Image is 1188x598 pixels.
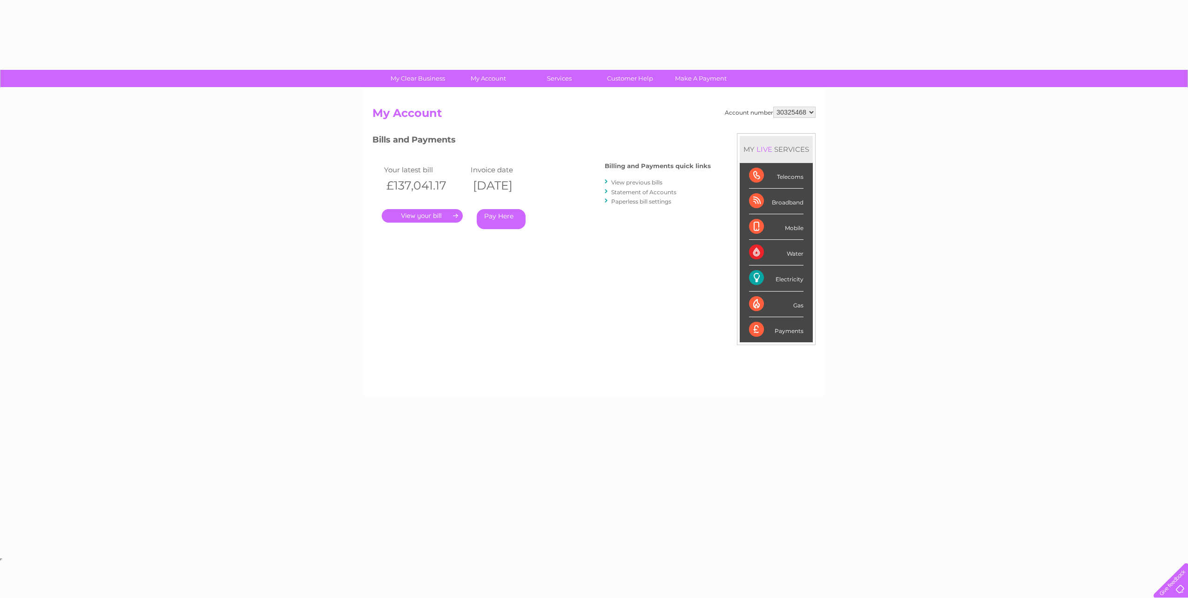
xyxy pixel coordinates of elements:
div: Broadband [749,189,803,214]
div: Gas [749,292,803,317]
a: Paperless bill settings [611,198,671,205]
div: Water [749,240,803,265]
div: Account number [725,107,816,118]
a: My Clear Business [379,70,456,87]
div: Electricity [749,265,803,291]
div: MY SERVICES [740,136,813,163]
div: LIVE [755,145,774,154]
a: Services [521,70,598,87]
td: Your latest bill [382,163,468,176]
div: Payments [749,317,803,342]
th: [DATE] [468,176,555,195]
h2: My Account [372,107,816,124]
a: Make A Payment [662,70,739,87]
div: Telecoms [749,163,803,189]
a: My Account [450,70,527,87]
a: Customer Help [592,70,668,87]
h4: Billing and Payments quick links [605,163,711,170]
td: Invoice date [468,163,555,176]
a: Statement of Accounts [611,189,676,196]
h3: Bills and Payments [372,133,711,149]
a: . [382,209,463,223]
a: Pay Here [477,209,526,229]
a: View previous bills [611,179,662,186]
div: Mobile [749,214,803,240]
th: £137,041.17 [382,176,468,195]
